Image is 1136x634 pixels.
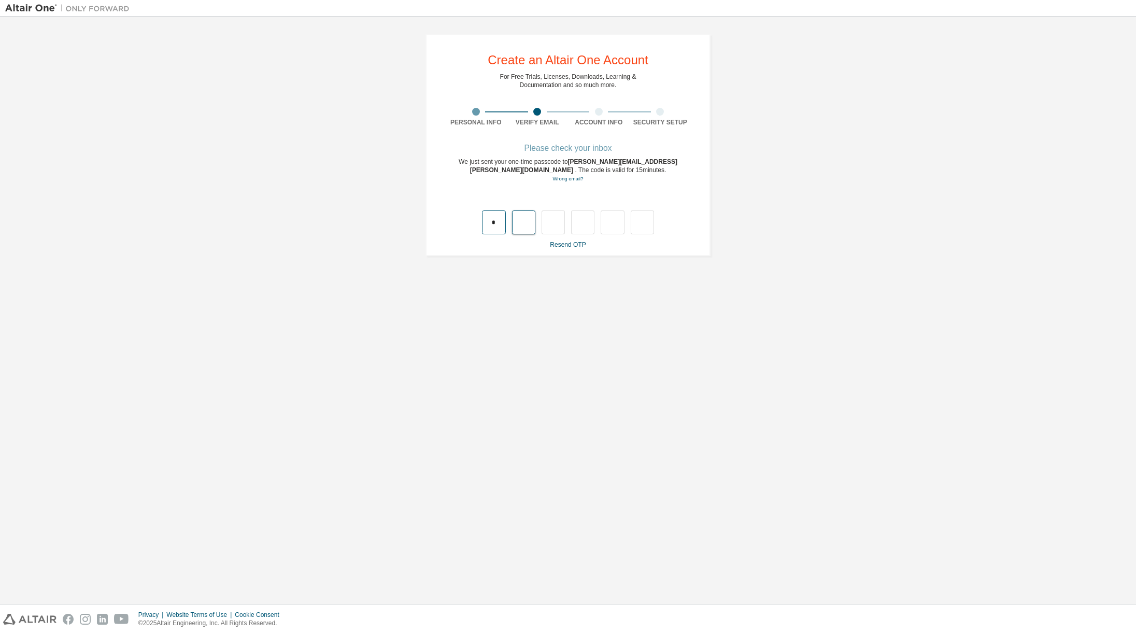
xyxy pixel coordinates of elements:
div: Verify Email [507,118,569,126]
div: Security Setup [630,118,691,126]
img: linkedin.svg [97,614,108,625]
a: Go back to the registration form [552,176,583,181]
div: Account Info [568,118,630,126]
span: [PERSON_NAME][EMAIL_ADDRESS][PERSON_NAME][DOMAIN_NAME] [470,158,677,174]
div: Website Terms of Use [166,611,235,619]
img: instagram.svg [80,614,91,625]
p: © 2025 Altair Engineering, Inc. All Rights Reserved. [138,619,286,628]
div: Privacy [138,611,166,619]
div: Please check your inbox [445,145,691,151]
div: For Free Trials, Licenses, Downloads, Learning & Documentation and so much more. [500,73,636,89]
div: We just sent your one-time passcode to . The code is valid for 15 minutes. [445,158,691,183]
div: Personal Info [445,118,507,126]
img: altair_logo.svg [3,614,56,625]
img: youtube.svg [114,614,129,625]
a: Resend OTP [550,241,586,248]
img: Altair One [5,3,135,13]
img: facebook.svg [63,614,74,625]
div: Create an Altair One Account [488,54,648,66]
div: Cookie Consent [235,611,285,619]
